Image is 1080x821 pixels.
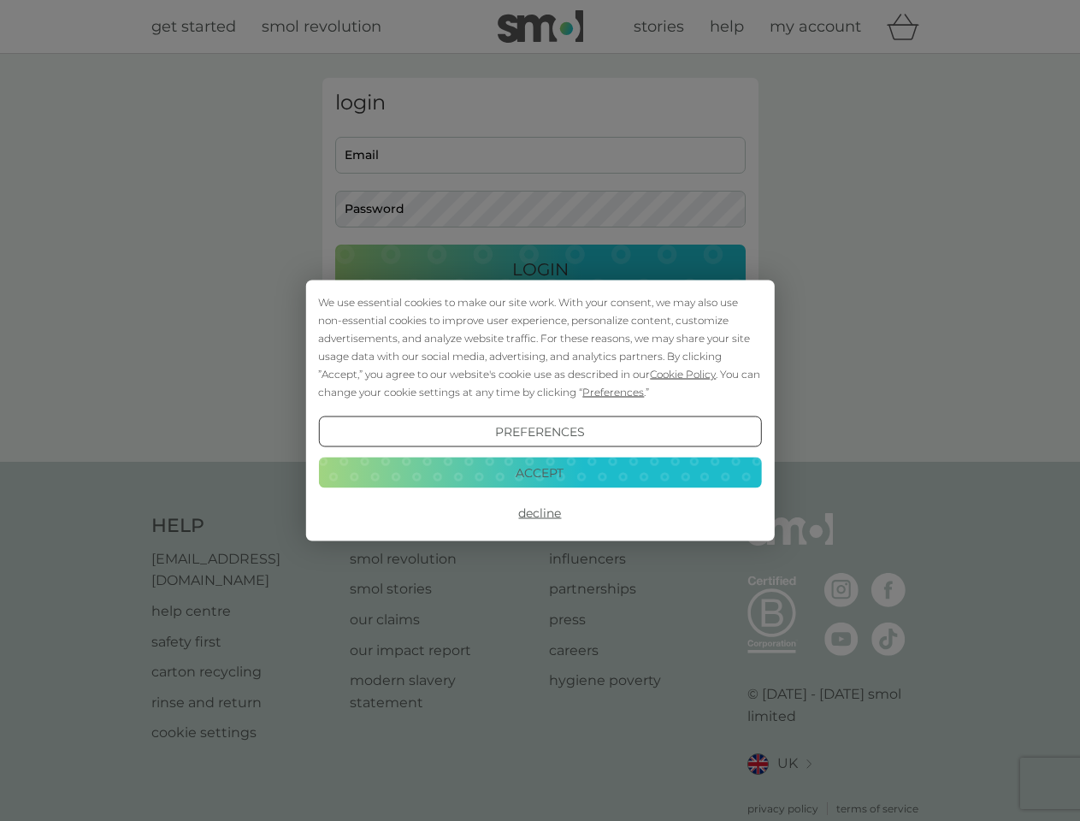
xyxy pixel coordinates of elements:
[318,293,761,401] div: We use essential cookies to make our site work. With your consent, we may also use non-essential ...
[650,368,716,381] span: Cookie Policy
[318,498,761,529] button: Decline
[318,416,761,447] button: Preferences
[318,457,761,487] button: Accept
[305,281,774,541] div: Cookie Consent Prompt
[582,386,644,399] span: Preferences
